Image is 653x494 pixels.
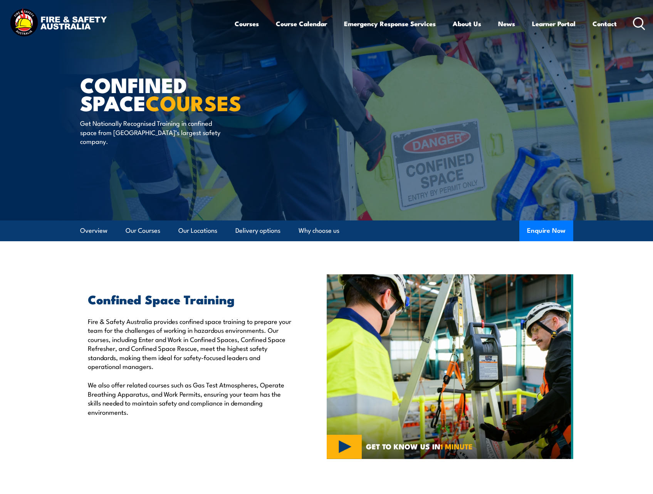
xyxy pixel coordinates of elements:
[235,13,259,34] a: Courses
[276,13,327,34] a: Course Calendar
[88,380,291,416] p: We also offer related courses such as Gas Test Atmospheres, Operate Breathing Apparatus, and Work...
[453,13,481,34] a: About Us
[593,13,617,34] a: Contact
[80,75,270,111] h1: Confined Space
[88,317,291,370] p: Fire & Safety Australia provides confined space training to prepare your team for the challenges ...
[88,294,291,304] h2: Confined Space Training
[299,220,339,241] a: Why choose us
[80,118,221,145] p: Get Nationally Recognised Training in confined space from [GEOGRAPHIC_DATA]’s largest safety comp...
[80,220,107,241] a: Overview
[235,220,280,241] a: Delivery options
[440,441,473,452] strong: 1 MINUTE
[498,13,515,34] a: News
[366,443,473,450] span: GET TO KNOW US IN
[532,13,576,34] a: Learner Portal
[146,86,242,118] strong: COURSES
[126,220,160,241] a: Our Courses
[178,220,217,241] a: Our Locations
[519,220,573,241] button: Enquire Now
[327,274,573,459] img: Confined Space Courses Australia
[344,13,436,34] a: Emergency Response Services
